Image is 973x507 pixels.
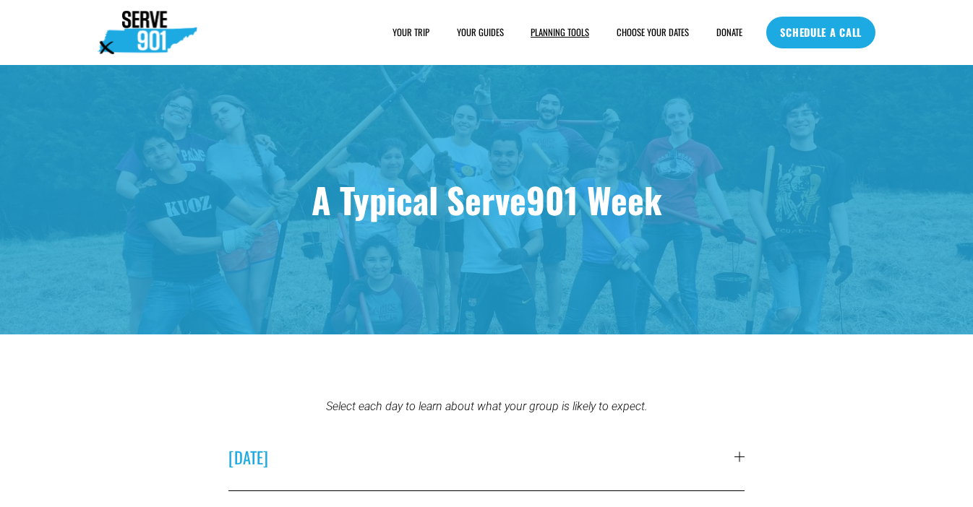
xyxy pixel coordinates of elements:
img: Serve901 [98,11,197,54]
a: DONATE [716,25,742,40]
a: folder dropdown [393,25,429,40]
span: [DATE] [228,445,734,469]
a: folder dropdown [531,25,589,40]
a: CHOOSE YOUR DATES [617,25,689,40]
a: SCHEDULE A CALL [766,17,875,48]
strong: A Typical Serve901 Week [312,173,662,225]
a: YOUR GUIDES [457,25,504,40]
span: YOUR TRIP [393,26,429,39]
em: Select each day to learn about what your group is likely to expect. [326,399,648,413]
button: [DATE] [228,423,745,490]
span: PLANNING TOOLS [531,26,589,39]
